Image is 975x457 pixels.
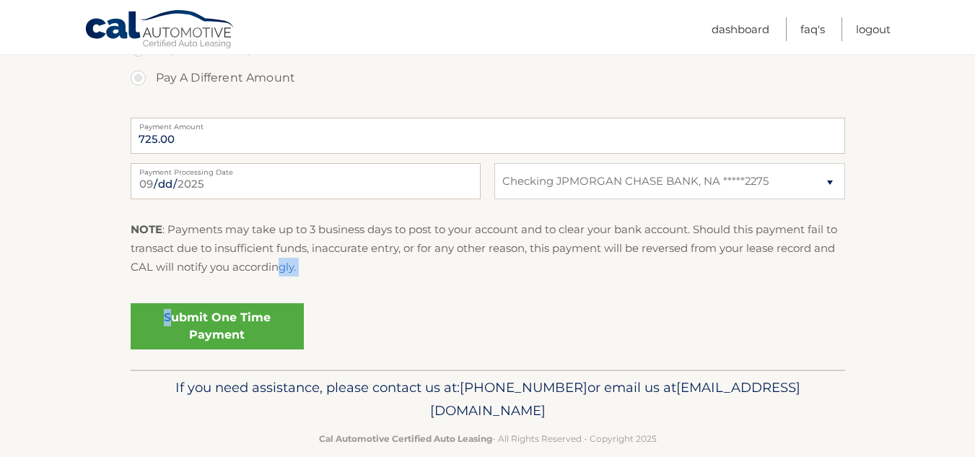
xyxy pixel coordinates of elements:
[131,163,481,175] label: Payment Processing Date
[131,220,845,277] p: : Payments may take up to 3 business days to post to your account and to clear your bank account....
[131,118,845,129] label: Payment Amount
[131,303,304,349] a: Submit One Time Payment
[131,118,845,154] input: Payment Amount
[140,431,836,446] p: - All Rights Reserved - Copyright 2025
[84,9,236,51] a: Cal Automotive
[800,17,825,41] a: FAQ's
[856,17,891,41] a: Logout
[131,64,845,92] label: Pay A Different Amount
[460,379,587,396] span: [PHONE_NUMBER]
[140,376,836,422] p: If you need assistance, please contact us at: or email us at
[131,163,481,199] input: Payment Date
[712,17,769,41] a: Dashboard
[319,433,492,444] strong: Cal Automotive Certified Auto Leasing
[430,379,800,419] span: [EMAIL_ADDRESS][DOMAIN_NAME]
[131,222,162,236] strong: NOTE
